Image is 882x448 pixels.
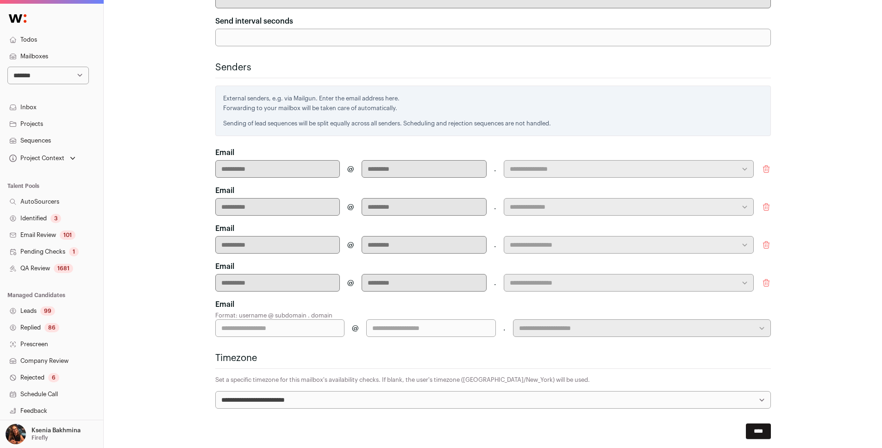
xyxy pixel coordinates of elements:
p: External senders, e.g. via Mailgun. Enter the email address here. [223,93,763,103]
h2: Senders [215,61,771,74]
p: Set a specific timezone for this mailbox's availability checks. If blank, the user's timezone ([G... [215,376,771,384]
span: . [494,201,496,212]
p: Forwarding to your mailbox will be taken care of automatically. [223,103,763,113]
div: Project Context [7,155,64,162]
div: 6 [48,373,59,382]
button: Open dropdown [7,152,77,165]
div: 99 [40,306,55,316]
span: @ [347,201,354,212]
span: . [494,163,496,174]
span: . [503,323,506,334]
label: Email [215,299,234,310]
label: Email [215,147,234,158]
div: 1681 [54,264,73,273]
span: @ [347,239,354,250]
label: Send interval seconds [215,16,293,27]
p: Firefly [31,434,48,442]
label: Email [215,185,234,196]
label: Email [215,261,234,272]
span: @ [347,163,354,174]
p: Ksenia Bakhmina [31,427,81,434]
div: 86 [44,323,59,332]
p: Sending of lead sequences will be split equally across all senders. Scheduling and rejection sequ... [223,118,763,128]
h2: Timezone [215,352,771,365]
button: Open dropdown [4,424,82,444]
span: . [494,239,496,250]
div: 3 [50,214,61,223]
span: . [494,277,496,288]
div: 1 [69,247,79,256]
img: Wellfound [4,9,31,28]
span: @ [347,277,354,288]
span: @ [352,323,359,334]
div: 101 [60,230,75,240]
p: Format: username @ subdomain . domain [215,312,771,319]
img: 13968079-medium_jpg [6,424,26,444]
label: Email [215,223,234,234]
